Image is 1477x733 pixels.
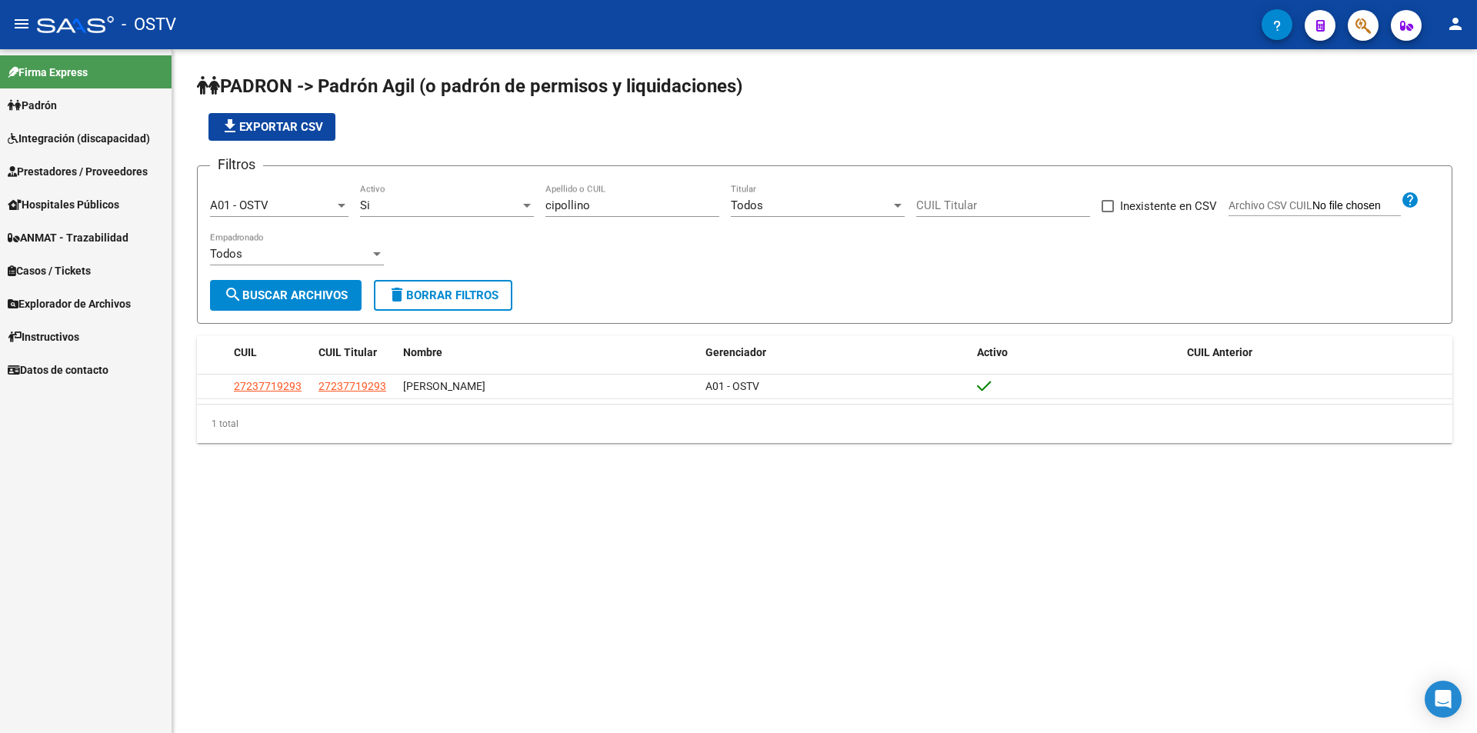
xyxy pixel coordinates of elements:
[224,285,242,304] mat-icon: search
[1401,191,1419,209] mat-icon: help
[224,288,348,302] span: Buscar Archivos
[699,336,971,369] datatable-header-cell: Gerenciador
[705,380,759,392] span: A01 - OSTV
[1229,199,1312,212] span: Archivo CSV CUIL
[1425,681,1462,718] div: Open Intercom Messenger
[221,120,323,134] span: Exportar CSV
[388,288,498,302] span: Borrar Filtros
[8,163,148,180] span: Prestadores / Proveedores
[8,64,88,81] span: Firma Express
[197,75,742,97] span: PADRON -> Padrón Agil (o padrón de permisos y liquidaciones)
[210,280,362,311] button: Buscar Archivos
[8,328,79,345] span: Instructivos
[210,247,242,261] span: Todos
[1446,15,1465,33] mat-icon: person
[197,405,1452,443] div: 1 total
[977,346,1008,358] span: Activo
[210,154,263,175] h3: Filtros
[360,198,370,212] span: Si
[8,229,128,246] span: ANMAT - Trazabilidad
[208,113,335,141] button: Exportar CSV
[705,346,766,358] span: Gerenciador
[397,336,699,369] datatable-header-cell: Nombre
[374,280,512,311] button: Borrar Filtros
[210,198,268,212] span: A01 - OSTV
[8,97,57,114] span: Padrón
[8,130,150,147] span: Integración (discapacidad)
[403,380,485,392] span: [PERSON_NAME]
[971,336,1181,369] datatable-header-cell: Activo
[403,346,442,358] span: Nombre
[8,362,108,378] span: Datos de contacto
[312,336,397,369] datatable-header-cell: CUIL Titular
[234,380,302,392] span: 27237719293
[1187,346,1252,358] span: CUIL Anterior
[388,285,406,304] mat-icon: delete
[221,117,239,135] mat-icon: file_download
[8,295,131,312] span: Explorador de Archivos
[318,346,377,358] span: CUIL Titular
[12,15,31,33] mat-icon: menu
[1312,199,1401,213] input: Archivo CSV CUIL
[234,346,257,358] span: CUIL
[318,380,386,392] span: 27237719293
[1181,336,1452,369] datatable-header-cell: CUIL Anterior
[8,262,91,279] span: Casos / Tickets
[228,336,312,369] datatable-header-cell: CUIL
[122,8,176,42] span: - OSTV
[1120,197,1217,215] span: Inexistente en CSV
[8,196,119,213] span: Hospitales Públicos
[731,198,763,212] span: Todos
